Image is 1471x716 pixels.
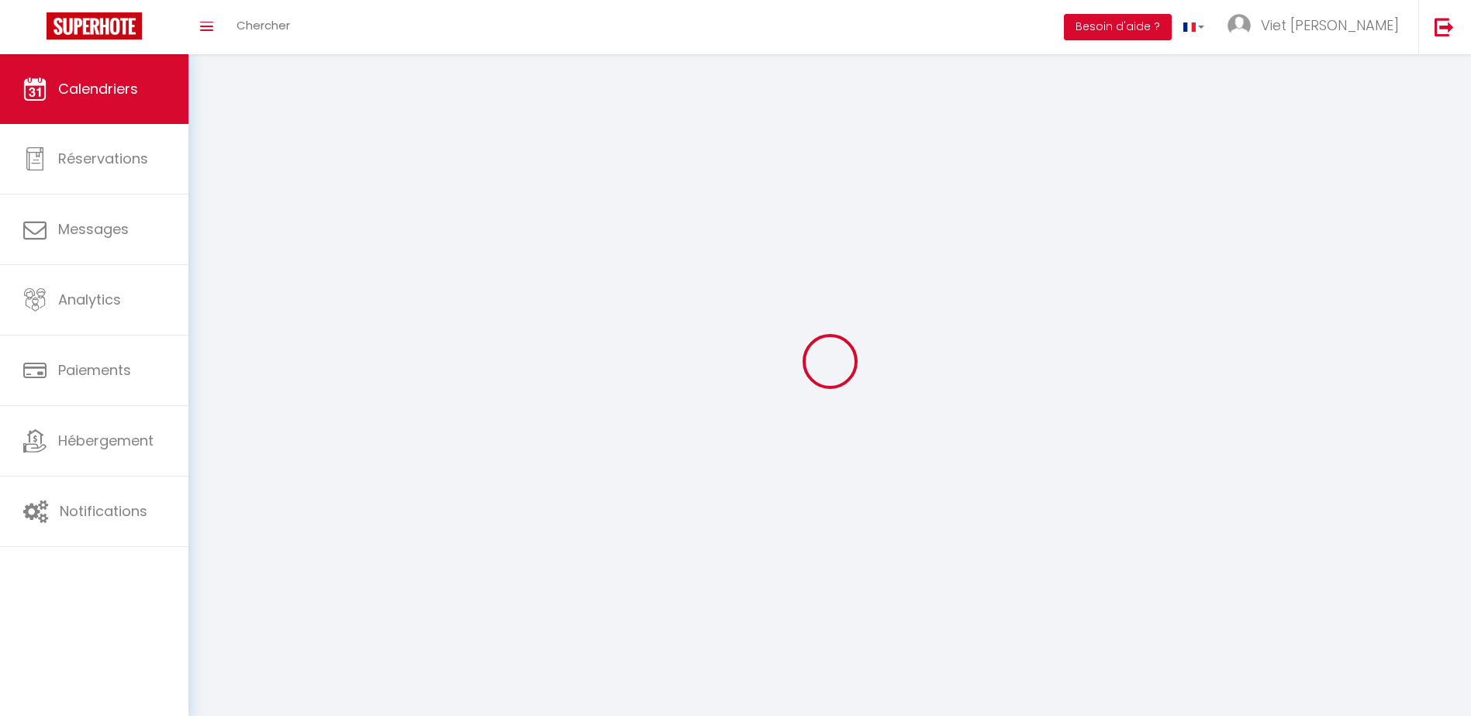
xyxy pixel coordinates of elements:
span: Paiements [58,360,131,380]
span: Messages [58,219,129,239]
button: Besoin d'aide ? [1064,14,1172,40]
span: Réservations [58,149,148,168]
img: ... [1228,14,1251,37]
span: Notifications [60,501,147,521]
span: Viet [PERSON_NAME] [1261,15,1399,35]
span: Analytics [58,290,121,309]
img: logout [1435,17,1454,36]
span: Chercher [237,17,290,33]
img: Super Booking [47,12,142,40]
span: Calendriers [58,79,138,98]
span: Hébergement [58,431,154,450]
